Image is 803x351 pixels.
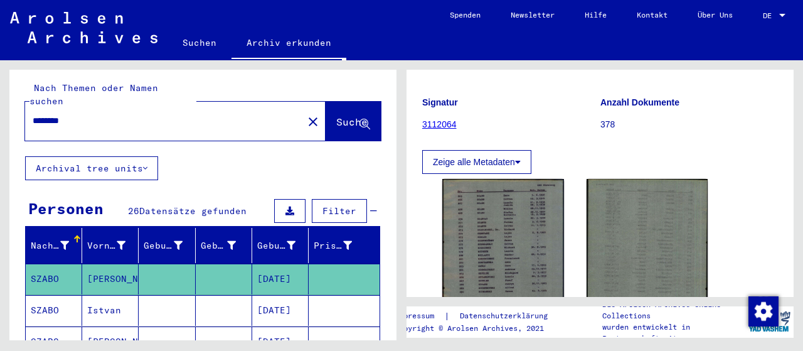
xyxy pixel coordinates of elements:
mat-icon: close [306,114,321,129]
a: Archiv erkunden [231,28,346,60]
mat-header-cell: Geburtsname [139,228,195,263]
div: Vorname [87,239,125,252]
span: Datensätze gefunden [139,205,247,217]
div: Geburt‏ [201,235,252,256]
mat-label: Nach Themen oder Namen suchen [29,82,158,107]
div: Nachname [31,239,69,252]
a: Datenschutzerklärung [450,310,563,323]
mat-header-cell: Vorname [82,228,139,263]
a: Impressum [395,310,444,323]
span: DE [763,11,777,20]
button: Zeige alle Metadaten [422,150,531,174]
b: Anzahl Dokumente [600,97,679,107]
span: 26 [128,205,139,217]
mat-header-cell: Nachname [26,228,82,263]
img: 001.jpg [442,179,564,351]
mat-cell: SZABO [26,295,82,326]
button: Filter [312,199,367,223]
div: Prisoner # [314,235,368,256]
mat-header-cell: Geburtsdatum [252,228,309,263]
img: yv_logo.png [746,306,793,337]
mat-cell: [PERSON_NAME] [82,264,139,294]
div: Geburtsname [144,235,198,256]
p: 378 [600,118,778,131]
div: Nachname [31,235,85,256]
mat-cell: [DATE] [252,264,309,294]
img: Arolsen_neg.svg [10,12,157,43]
div: Geburtsdatum [257,235,311,256]
p: Copyright © Arolsen Archives, 2021 [395,323,563,334]
mat-cell: Istvan [82,295,139,326]
img: Zustimmung ändern [748,296,779,327]
mat-header-cell: Geburt‏ [196,228,252,263]
div: Geburt‏ [201,239,236,252]
span: Suche [336,116,368,128]
a: 3112064 [422,119,457,129]
mat-header-cell: Prisoner # [309,228,380,263]
mat-cell: SZABO [26,264,82,294]
div: Prisoner # [314,239,352,252]
mat-cell: [DATE] [252,295,309,326]
div: | [395,310,563,323]
div: Zustimmung ändern [748,296,778,326]
button: Archival tree units [25,156,158,180]
button: Clear [300,109,326,134]
p: Die Arolsen Archives Online-Collections [602,299,745,321]
a: Suchen [168,28,231,58]
p: wurden entwickelt in Partnerschaft mit [602,321,745,344]
span: Filter [322,205,356,217]
div: Geburtsname [144,239,182,252]
div: Personen [28,197,104,220]
div: Vorname [87,235,141,256]
button: Suche [326,102,381,141]
div: Geburtsdatum [257,239,295,252]
b: Signatur [422,97,458,107]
